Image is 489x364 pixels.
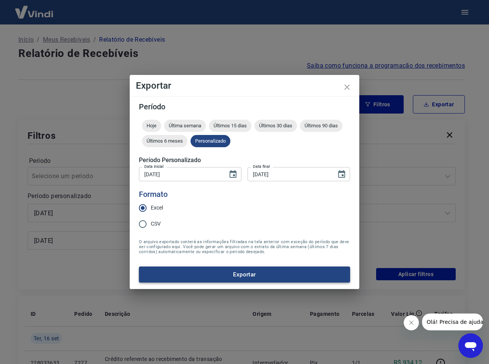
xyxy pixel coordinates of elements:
span: Últimos 15 dias [209,123,251,128]
iframe: Botão para abrir a janela de mensagens [458,333,483,358]
legend: Formato [139,189,168,200]
h5: Período Personalizado [139,156,350,164]
span: Últimos 90 dias [300,123,342,128]
span: Olá! Precisa de ajuda? [5,5,64,11]
div: Últimos 6 meses [142,135,187,147]
div: Hoje [142,120,161,132]
button: Choose date, selected date is 16 de set de 2025 [225,167,241,182]
span: Personalizado [191,138,230,144]
button: Choose date, selected date is 16 de set de 2025 [334,167,349,182]
div: Últimos 15 dias [209,120,251,132]
div: Últimos 30 dias [254,120,297,132]
span: Última semana [164,123,206,128]
iframe: Mensagem da empresa [422,314,483,330]
div: Personalizado [191,135,230,147]
span: Últimos 6 meses [142,138,187,144]
input: DD/MM/YYYY [139,167,222,181]
input: DD/MM/YYYY [248,167,331,181]
span: CSV [151,220,161,228]
div: Últimos 90 dias [300,120,342,132]
iframe: Fechar mensagem [404,315,419,330]
button: Exportar [139,266,350,283]
span: Últimos 30 dias [254,123,297,128]
span: Excel [151,204,163,212]
label: Data final [253,164,270,169]
div: Última semana [164,120,206,132]
label: Data inicial [144,164,164,169]
h4: Exportar [136,81,353,90]
h5: Período [139,103,350,110]
span: Hoje [142,123,161,128]
span: O arquivo exportado conterá as informações filtradas na tela anterior com exceção do período que ... [139,239,350,254]
button: close [338,78,356,96]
